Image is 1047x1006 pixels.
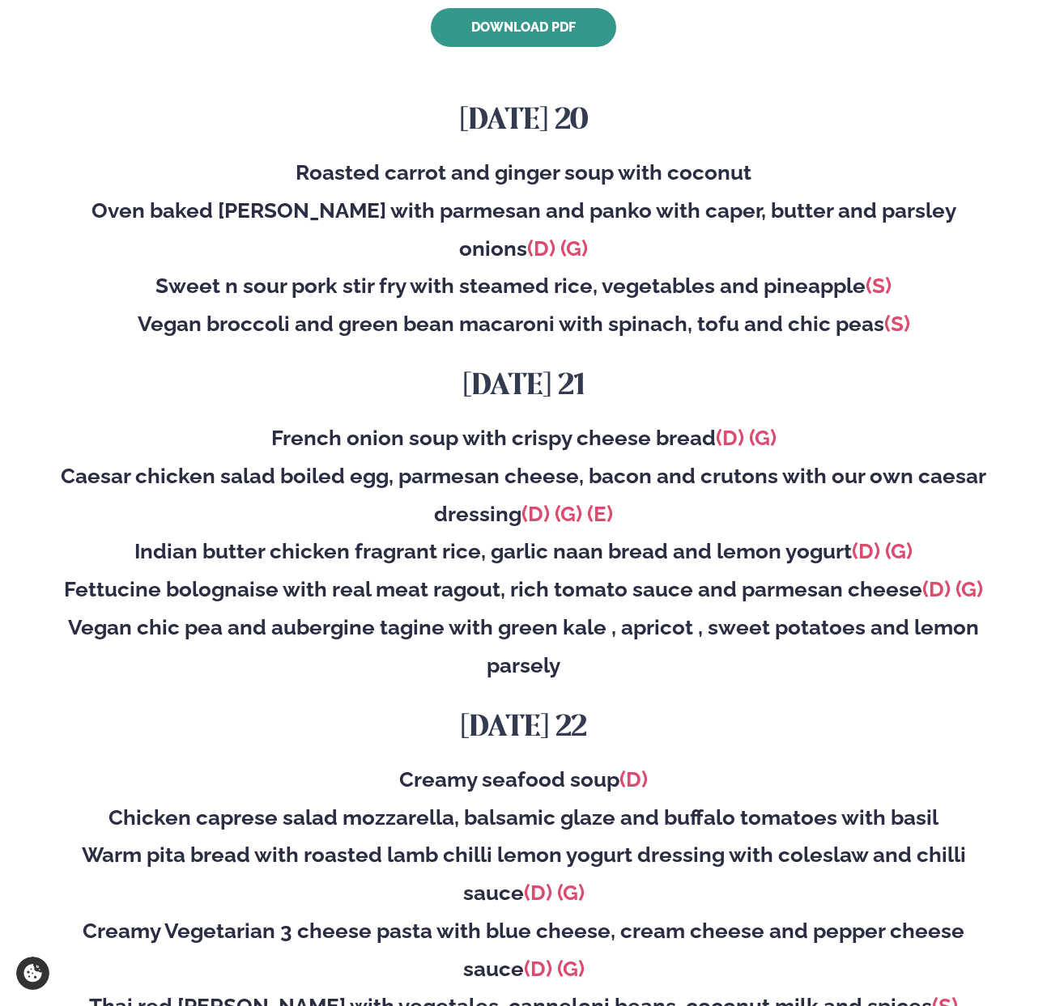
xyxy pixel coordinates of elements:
[41,533,1006,571] div: Indian butter chicken fragrant rice, garlic naan bread and lemon yogurt
[41,457,1006,533] div: Caesar chicken salad boiled egg, parmesan cheese, bacon and crutons with our own caesar dressing
[41,192,1006,268] div: Oven baked [PERSON_NAME] with parmesan and panko with caper, butter and parsley onions
[524,881,585,905] span: (D) (G)
[922,577,983,601] span: (D) (G)
[527,236,588,261] span: (D) (G)
[41,367,1006,406] h3: [DATE] 21
[41,102,1006,141] h3: [DATE] 20
[852,539,913,563] span: (D) (G)
[41,305,1006,343] div: Vegan broccoli and green bean macaroni with spinach, tofu and chic peas
[524,957,585,981] span: (D) (G)
[16,957,49,990] a: Cookie settings
[41,912,1006,988] div: Creamy Vegetarian 3 cheese pasta with blue cheese, cream cheese and pepper cheese sauce
[41,571,1006,609] div: Fettucine bolognaise with real meat ragout, rich tomato sauce and parmesan cheese
[41,609,1006,685] div: Vegan chic pea and aubergine tagine with green kale , apricot , sweet potatoes and lemon parsely
[884,312,910,336] span: (S)
[41,709,1006,748] h3: [DATE] 22
[866,274,892,298] span: (S)
[716,426,777,450] span: (D) (G)
[431,8,616,47] a: Download PDF
[41,761,1006,799] div: Creamy seafood soup
[41,154,1006,192] div: Roasted carrot and ginger soup with coconut
[41,799,1006,837] div: Chicken caprese salad mozzarella, balsamic glaze and buffalo tomatoes with basil
[41,836,1006,912] div: Warm pita bread with roasted lamb chilli lemon yogurt dressing with coleslaw and chilli sauce
[41,419,1006,457] div: French onion soup with crispy cheese bread
[619,767,648,792] span: (D)
[521,502,613,526] span: (D) (G) (E)
[41,267,1006,305] div: Sweet n sour pork stir fry with steamed rice, vegetables and pineapple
